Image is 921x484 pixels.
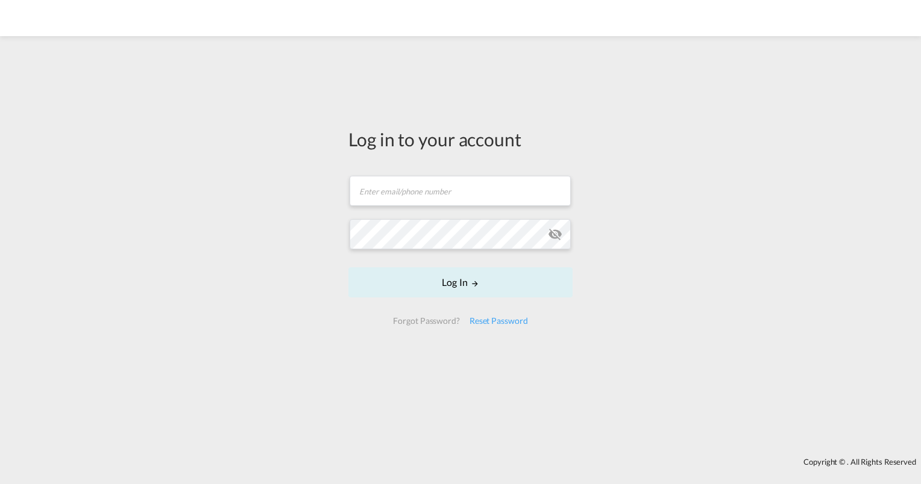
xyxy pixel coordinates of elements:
input: Enter email/phone number [350,176,571,206]
button: LOGIN [348,267,573,297]
md-icon: icon-eye-off [548,227,562,241]
div: Reset Password [465,310,533,332]
div: Forgot Password? [388,310,464,332]
div: Log in to your account [348,126,573,152]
